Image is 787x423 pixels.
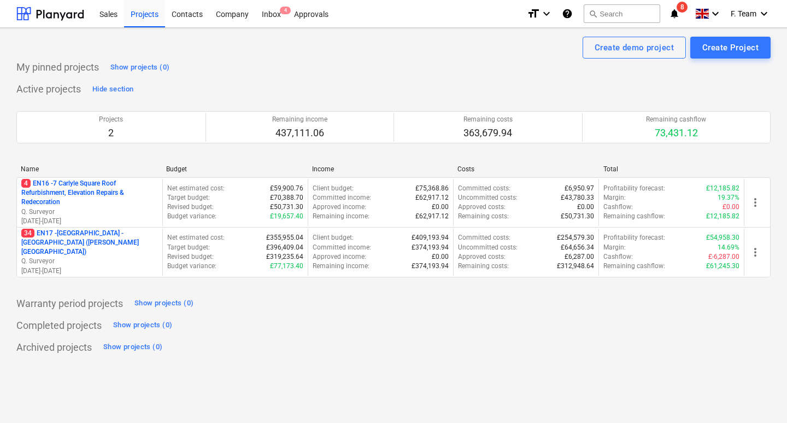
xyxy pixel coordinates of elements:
p: Approved income : [313,202,366,212]
p: Committed income : [313,193,371,202]
p: Warranty period projects [16,297,123,310]
p: £6,287.00 [565,252,594,262]
p: £19,657.40 [270,212,303,221]
p: Committed income : [313,243,371,252]
p: Committed costs : [458,233,510,242]
p: Margin : [603,243,626,252]
p: Cashflow : [603,202,633,212]
p: EN16 - 7 Carlyle Square Roof Refurbishment, Elevation Repairs & Redecoration [21,179,158,207]
button: Show projects (0) [108,59,172,76]
p: 19.37% [718,193,739,202]
p: £319,235.64 [266,252,303,262]
span: 4 [280,7,291,14]
p: Q. Surveyor [21,257,158,266]
p: £0.00 [723,202,739,212]
span: F. Team [731,9,756,18]
div: Show projects (0) [103,341,162,354]
p: Client budget : [313,184,354,193]
p: £0.00 [432,202,449,212]
button: Create demo project [583,37,686,59]
p: Cashflow : [603,252,633,262]
p: Profitability forecast : [603,184,665,193]
span: 34 [21,229,34,237]
p: Net estimated cost : [167,233,225,242]
p: Approved costs : [458,252,506,262]
div: Show projects (0) [113,319,172,332]
p: 2 [99,126,123,140]
button: Create Project [690,37,771,59]
p: Target budget : [167,193,210,202]
p: £409,193.94 [412,233,449,242]
div: Create demo project [595,40,674,55]
p: Margin : [603,193,626,202]
i: Knowledge base [562,7,573,20]
p: £62,917.12 [415,193,449,202]
div: Hide section [92,83,133,96]
p: Uncommitted costs : [458,243,518,252]
p: Target budget : [167,243,210,252]
span: more_vert [749,246,762,259]
button: Search [584,4,660,23]
p: £254,579.30 [557,233,594,242]
p: 14.69% [718,243,739,252]
p: £-6,287.00 [708,252,739,262]
div: Name [21,165,157,173]
p: £312,948.64 [557,262,594,271]
p: £374,193.94 [412,243,449,252]
i: keyboard_arrow_down [540,7,553,20]
div: Costs [457,165,594,173]
p: Profitability forecast : [603,233,665,242]
p: £50,731.30 [270,202,303,212]
i: keyboard_arrow_down [709,7,722,20]
p: 363,679.94 [463,126,513,140]
p: £12,185.82 [706,212,739,221]
div: 34EN17 -[GEOGRAPHIC_DATA] - [GEOGRAPHIC_DATA] ([PERSON_NAME][GEOGRAPHIC_DATA])Q. Surveyor[DATE]-[... [21,229,158,276]
p: £396,409.04 [266,243,303,252]
p: Uncommitted costs : [458,193,518,202]
p: £64,656.34 [561,243,594,252]
span: 4 [21,179,31,188]
p: Remaining income : [313,262,369,271]
p: Client budget : [313,233,354,242]
span: search [589,9,597,18]
p: EN17 - [GEOGRAPHIC_DATA] - [GEOGRAPHIC_DATA] ([PERSON_NAME][GEOGRAPHIC_DATA]) [21,229,158,257]
p: Remaining costs [463,115,513,124]
i: format_size [527,7,540,20]
p: £355,955.04 [266,233,303,242]
p: £50,731.30 [561,212,594,221]
p: Remaining income : [313,212,369,221]
p: £77,173.40 [270,262,303,271]
div: Budget [166,165,303,173]
p: £374,193.94 [412,262,449,271]
p: Active projects [16,83,81,96]
p: Remaining cashflow : [603,262,665,271]
button: Show projects (0) [132,295,196,312]
button: Show projects (0) [110,317,175,334]
p: Budget variance : [167,262,216,271]
p: Net estimated cost : [167,184,225,193]
i: notifications [669,7,680,20]
p: Committed costs : [458,184,510,193]
p: Q. Surveyor [21,207,158,217]
p: Approved income : [313,252,366,262]
div: Total [603,165,740,173]
div: Show projects (0) [110,61,169,74]
p: My pinned projects [16,61,99,74]
iframe: Chat Widget [732,370,787,423]
p: £0.00 [577,202,594,212]
p: Remaining costs : [458,262,509,271]
p: Remaining cashflow [646,115,706,124]
p: Revised budget : [167,202,214,212]
p: £12,185.82 [706,184,739,193]
p: [DATE] - [DATE] [21,217,158,226]
i: keyboard_arrow_down [757,7,771,20]
button: Show projects (0) [101,339,165,356]
p: £0.00 [432,252,449,262]
div: Create Project [702,40,759,55]
p: £6,950.97 [565,184,594,193]
p: Approved costs : [458,202,506,212]
p: [DATE] - [DATE] [21,266,158,276]
p: 437,111.06 [272,126,327,140]
p: £75,368.86 [415,184,449,193]
p: Budget variance : [167,212,216,221]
